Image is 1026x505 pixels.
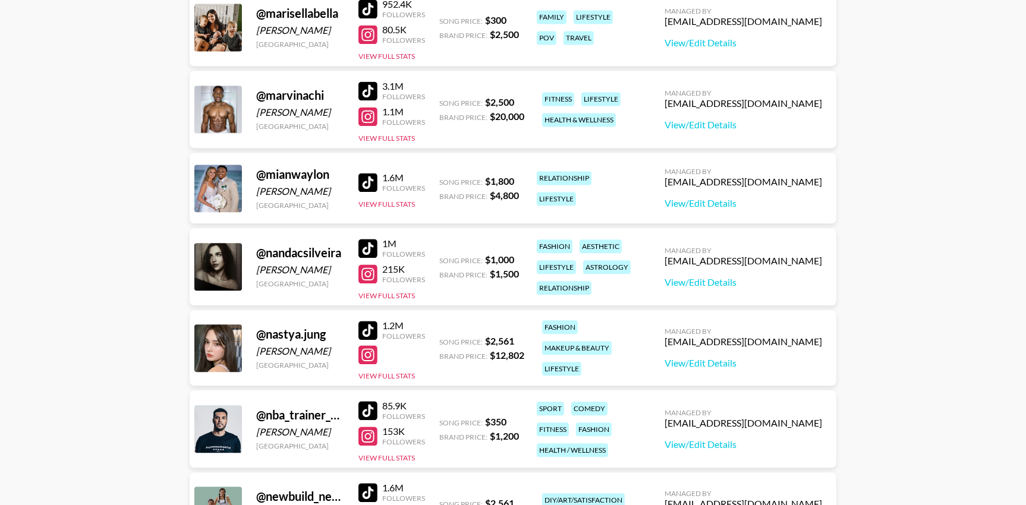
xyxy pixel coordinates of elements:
strong: $ 2,500 [485,96,514,108]
span: Song Price: [439,418,483,427]
strong: $ 1,500 [490,268,519,279]
div: Followers [382,36,425,45]
div: Managed By [665,327,822,336]
div: Managed By [665,489,822,498]
div: [EMAIL_ADDRESS][DOMAIN_NAME] [665,176,822,188]
div: aesthetic [580,239,622,253]
div: fashion [576,422,612,436]
div: Followers [382,184,425,192]
div: fashion [542,320,578,334]
strong: $ 300 [485,14,506,26]
span: Song Price: [439,256,483,265]
div: 1.6M [382,172,425,184]
div: relationship [537,281,591,295]
a: View/Edit Details [665,119,822,131]
div: [GEOGRAPHIC_DATA] [256,361,344,370]
div: @ nastya.jung [256,327,344,342]
div: 3.1M [382,80,425,92]
div: Managed By [665,89,822,97]
span: Brand Price: [439,113,487,122]
a: View/Edit Details [665,37,822,49]
div: [EMAIL_ADDRESS][DOMAIN_NAME] [665,336,822,348]
div: [EMAIL_ADDRESS][DOMAIN_NAME] [665,15,822,27]
div: [EMAIL_ADDRESS][DOMAIN_NAME] [665,255,822,267]
div: Managed By [665,167,822,176]
span: Song Price: [439,99,483,108]
div: health & wellness [542,113,616,127]
div: makeup & beauty [542,341,612,355]
div: 215K [382,263,425,275]
div: fashion [537,239,572,253]
div: [EMAIL_ADDRESS][DOMAIN_NAME] [665,97,822,109]
a: View/Edit Details [665,438,822,450]
div: @ nba_trainer_seanmarshall [256,408,344,422]
strong: $ 1,800 [485,175,514,187]
div: 1.6M [382,482,425,494]
span: Brand Price: [439,270,487,279]
div: fitness [542,92,574,106]
div: relationship [537,171,591,185]
span: Brand Price: [439,192,487,201]
div: Followers [382,10,425,19]
div: lifestyle [537,192,576,206]
div: Followers [382,118,425,127]
strong: $ 2,561 [485,335,514,346]
span: Song Price: [439,337,483,346]
div: Followers [382,437,425,446]
button: View Full Stats [358,134,415,143]
div: Followers [382,332,425,340]
a: View/Edit Details [665,197,822,209]
div: [GEOGRAPHIC_DATA] [256,40,344,49]
button: View Full Stats [358,291,415,300]
div: [GEOGRAPHIC_DATA] [256,201,344,210]
div: lifestyle [542,362,581,375]
button: View Full Stats [358,52,415,61]
div: 153K [382,425,425,437]
div: Followers [382,412,425,421]
div: pov [537,31,556,45]
strong: $ 1,200 [490,430,519,441]
div: travel [564,31,594,45]
div: @ marvinachi [256,88,344,103]
div: 1.1M [382,106,425,118]
div: [GEOGRAPHIC_DATA] [256,122,344,131]
span: Song Price: [439,17,483,26]
strong: $ 1,000 [485,254,514,265]
div: lifestyle [581,92,621,106]
div: @ nandacsilveira [256,245,344,260]
div: [EMAIL_ADDRESS][DOMAIN_NAME] [665,417,822,429]
div: [PERSON_NAME] [256,426,344,438]
div: lifestyle [537,260,576,274]
div: 1M [382,238,425,250]
div: Managed By [665,408,822,417]
div: Followers [382,92,425,101]
div: Managed By [665,246,822,255]
span: Brand Price: [439,352,487,361]
div: 85.9K [382,400,425,412]
span: Brand Price: [439,31,487,40]
span: Song Price: [439,178,483,187]
div: family [537,10,566,24]
div: [PERSON_NAME] [256,185,344,197]
div: [GEOGRAPHIC_DATA] [256,441,344,450]
div: @ mianwaylon [256,167,344,182]
div: @ newbuild_newlyweds [256,489,344,504]
strong: $ 4,800 [490,190,519,201]
div: 1.2M [382,320,425,332]
div: [PERSON_NAME] [256,345,344,357]
button: View Full Stats [358,453,415,462]
div: @ marisellabella [256,6,344,21]
div: health / wellness [537,443,608,457]
div: 80.5K [382,24,425,36]
div: Managed By [665,7,822,15]
div: [PERSON_NAME] [256,24,344,36]
div: Followers [382,250,425,258]
div: Followers [382,494,425,503]
button: View Full Stats [358,371,415,380]
div: [GEOGRAPHIC_DATA] [256,279,344,288]
a: View/Edit Details [665,357,822,369]
div: sport [537,402,564,415]
strong: $ 2,500 [490,29,519,40]
div: [PERSON_NAME] [256,264,344,276]
strong: $ 350 [485,416,506,427]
